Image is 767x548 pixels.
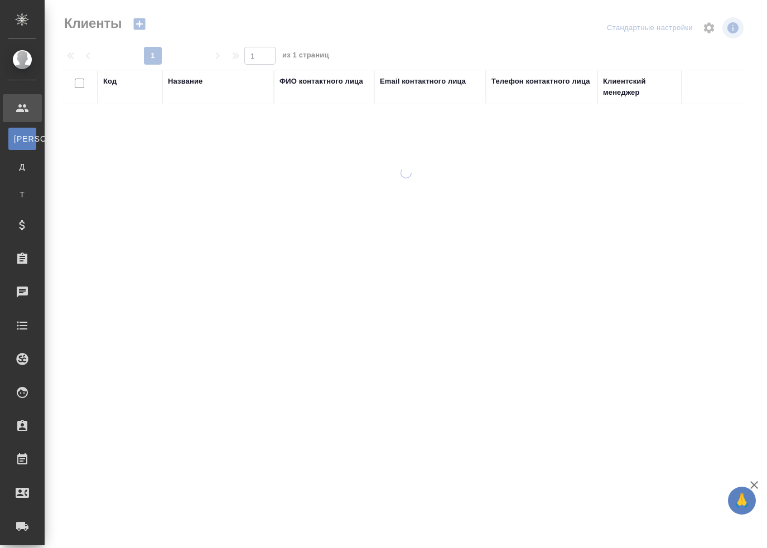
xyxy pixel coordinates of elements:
div: Клиентский менеджер [603,76,681,98]
button: 🙏 [728,487,756,515]
div: Код [103,76,117,87]
div: Название [168,76,202,87]
div: Телефон контактного лица [491,76,590,87]
a: Т [8,183,36,206]
span: 🙏 [732,489,751,512]
span: Т [14,189,31,200]
span: [PERSON_NAME] [14,133,31,144]
span: Д [14,161,31,172]
a: Д [8,156,36,178]
a: [PERSON_NAME] [8,128,36,150]
div: ФИО контактного лица [279,76,363,87]
div: Email контактного лица [380,76,466,87]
